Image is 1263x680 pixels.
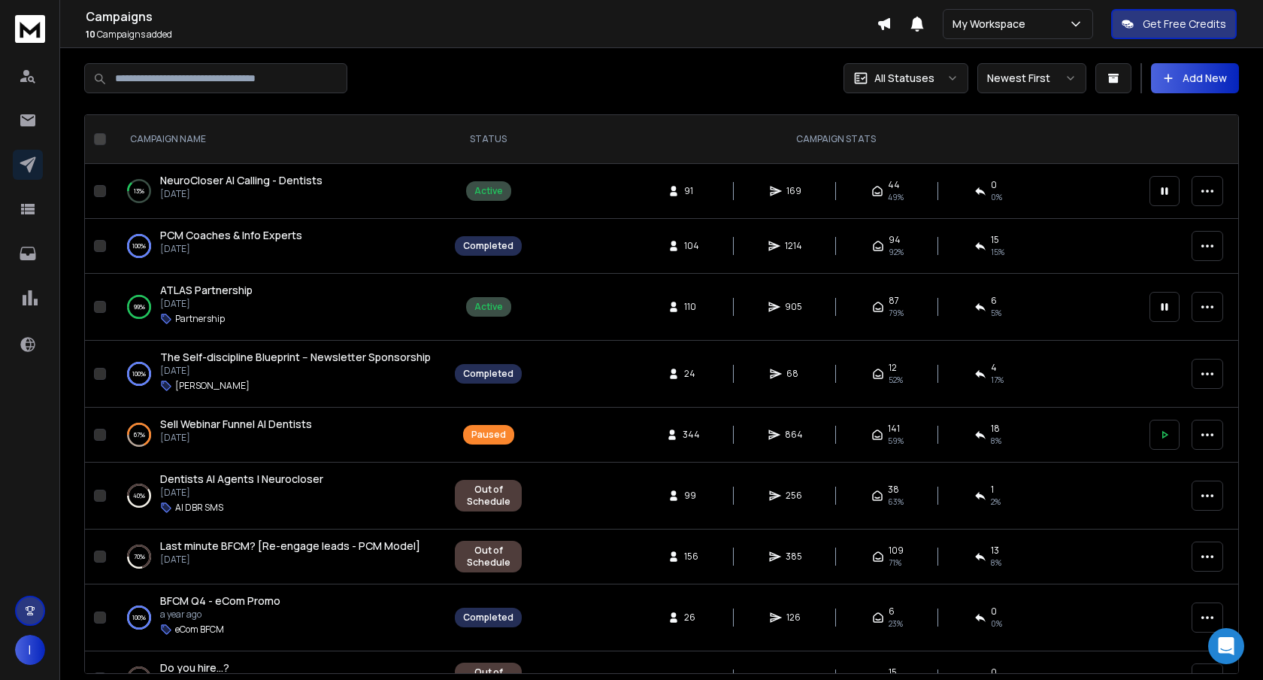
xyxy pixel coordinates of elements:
div: Out of Schedule [463,484,513,508]
th: CAMPAIGN NAME [112,115,446,164]
span: 385 [786,551,802,563]
span: 91 [684,185,699,197]
span: 110 [684,301,699,313]
span: 15 % [991,246,1004,258]
button: Get Free Credits [1111,9,1237,39]
div: Out of Schedule [463,545,513,569]
span: 71 % [889,557,901,569]
p: 70 % [134,549,145,564]
span: The Self-discipline Blueprint -- Newsletter Sponsorship [160,350,431,364]
p: My Workspace [953,17,1031,32]
p: [DATE] [160,432,312,444]
span: 8 % [991,435,1001,447]
button: Add New [1151,63,1239,93]
p: 100 % [132,238,146,253]
span: 24 [684,368,699,380]
th: CAMPAIGN STATS [531,115,1140,164]
span: 23 % [889,618,903,630]
span: Sell Webinar Funnel AI Dentists [160,417,312,431]
span: 169 [786,185,801,197]
p: Campaigns added [86,29,877,41]
span: 0 [991,179,997,191]
span: 109 [889,545,904,557]
p: 40 % [133,488,145,503]
p: eCom BFCM [175,624,224,636]
div: Active [474,185,503,197]
p: a year ago [160,609,280,621]
a: The Self-discipline Blueprint -- Newsletter Sponsorship [160,350,431,365]
span: 49 % [888,191,904,203]
span: PCM Coaches & Info Experts [160,228,302,242]
span: ATLAS Partnership [160,283,253,297]
span: 26 [684,612,699,624]
span: 0 [991,606,997,618]
a: Dentists AI Agents | Neurocloser [160,472,323,487]
td: 99%ATLAS Partnership[DATE]Partnership [112,274,446,341]
p: 67 % [134,427,145,442]
div: Open Intercom Messenger [1208,628,1244,664]
button: Newest First [977,63,1086,93]
span: 864 [785,429,803,441]
span: 63 % [888,496,904,508]
div: Completed [463,368,513,380]
td: 100%The Self-discipline Blueprint -- Newsletter Sponsorship[DATE][PERSON_NAME] [112,341,446,408]
p: [PERSON_NAME] [175,380,250,392]
p: [DATE] [160,365,431,377]
span: NeuroCloser AI Calling - Dentists [160,173,323,187]
td: 70%Last minute BFCM? [Re-engage leads - PCM Model][DATE] [112,530,446,584]
span: Last minute BFCM? [Re-engage leads - PCM Model] [160,539,420,553]
span: 905 [785,301,802,313]
span: 0 % [991,618,1002,630]
td: 40%Dentists AI Agents | Neurocloser[DATE]AI DBR SMS [112,463,446,530]
td: 100%PCM Coaches & Info Experts[DATE] [112,219,446,274]
span: 1214 [785,240,802,252]
a: Sell Webinar Funnel AI Dentists [160,417,312,432]
p: AI DBR SMS [175,502,223,514]
span: 6 [889,606,895,618]
span: 141 [888,423,900,435]
span: 68 [786,368,801,380]
span: 1 [991,484,994,496]
span: 59 % [888,435,904,447]
p: Partnership [175,313,225,325]
span: 0 [991,666,997,678]
span: 17 % [991,374,1004,386]
span: Do you hire...? [160,660,229,675]
p: 100 % [132,366,146,381]
td: 67%Sell Webinar Funnel AI Dentists[DATE] [112,408,446,463]
span: 156 [684,551,699,563]
p: [DATE] [160,487,323,499]
span: 52 % [889,374,903,386]
span: 38 [888,484,899,496]
div: Paused [471,429,506,441]
span: 4 [991,362,997,374]
span: 8 % [991,557,1001,569]
span: 104 [684,240,699,252]
div: Completed [463,612,513,624]
a: NeuroCloser AI Calling - Dentists [160,173,323,188]
span: 5 % [991,307,1001,319]
span: 18 [991,423,1000,435]
span: 13 [991,545,999,557]
span: 6 [991,295,997,307]
p: 100 % [132,610,146,625]
span: 2 % [991,496,1001,508]
span: 344 [683,429,700,441]
span: 256 [786,490,802,502]
p: [DATE] [160,298,253,310]
p: All Statuses [874,71,934,86]
div: Active [474,301,503,313]
a: BFCM Q4 - eCom Promo [160,593,280,609]
th: STATUS [446,115,531,164]
a: ATLAS Partnership [160,283,253,298]
span: 87 [889,295,899,307]
span: 92 % [889,246,904,258]
a: Do you hire...? [160,660,229,675]
span: 99 [684,490,699,502]
p: 13 % [134,184,144,199]
span: 0 % [991,191,1002,203]
button: I [15,635,45,665]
